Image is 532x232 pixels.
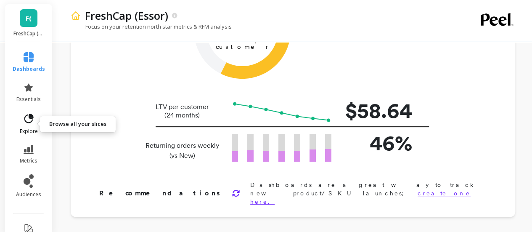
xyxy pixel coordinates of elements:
p: Focus on your retention north star metrics & RFM analysis [71,23,232,30]
p: LTV per customer (24 months) [143,103,222,120]
p: Recommendations [99,188,222,198]
p: FreshCap (Essor) [13,30,44,37]
p: FreshCap (Essor) [85,8,168,23]
p: Returning orders weekly (vs New) [143,141,222,161]
p: Dashboards are a great way to track new product/SKU launches; [250,181,488,206]
span: metrics [20,157,37,164]
p: $58.64 [345,95,412,126]
span: F( [26,13,32,23]
img: header icon [71,11,81,21]
tspan: customer [216,43,269,51]
span: explore [20,128,38,135]
p: 46% [345,127,412,159]
tspan: orders per [204,36,281,44]
span: essentials [16,96,41,103]
span: dashboards [13,66,45,72]
span: audiences [16,191,41,198]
